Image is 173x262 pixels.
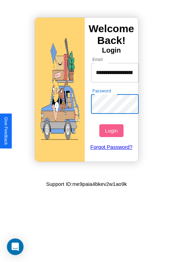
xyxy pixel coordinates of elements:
[92,56,103,62] label: Email
[3,117,8,145] div: Give Feedback
[46,179,127,189] p: Support ID: me9paia4bkev2w1ao9k
[85,46,138,54] h4: Login
[7,238,24,255] div: Open Intercom Messenger
[88,137,136,157] a: Forgot Password?
[85,23,138,46] h3: Welcome Back!
[35,18,85,162] img: gif
[92,88,111,94] label: Password
[99,124,123,137] button: Login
